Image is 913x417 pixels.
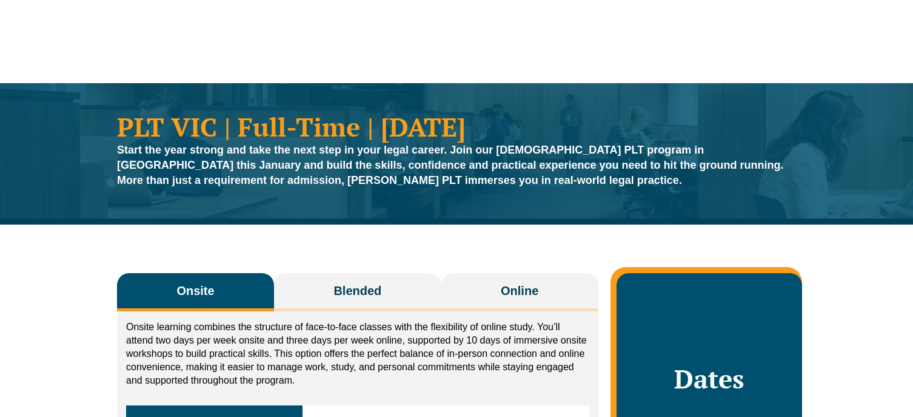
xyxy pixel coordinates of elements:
[126,320,589,387] p: Onsite learning combines the structure of face-to-face classes with the flexibility of online stu...
[333,282,381,299] span: Blended
[501,282,538,299] span: Online
[629,364,790,394] h2: Dates
[176,282,214,299] span: Onsite
[117,114,796,140] h1: PLT VIC | Full-Time | [DATE]
[117,144,784,186] strong: Start the year strong and take the next step in your legal career. Join our [DEMOGRAPHIC_DATA] PL...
